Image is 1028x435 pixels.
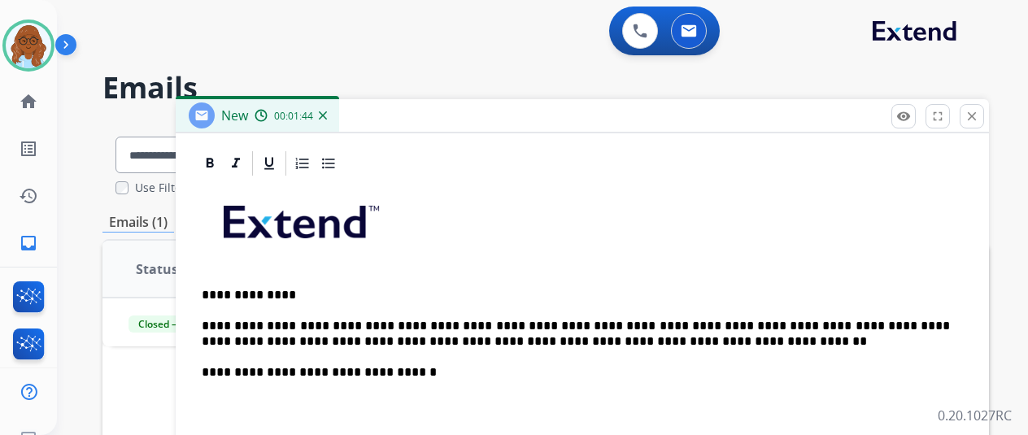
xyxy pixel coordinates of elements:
p: Emails (1) [102,212,174,233]
span: Closed – Solved [128,315,219,333]
div: Ordered List [290,151,315,176]
p: 0.20.1027RC [938,406,1012,425]
div: Underline [257,151,281,176]
mat-icon: history [19,186,38,206]
img: avatar [6,23,51,68]
span: 00:01:44 [274,110,313,123]
mat-icon: close [965,109,979,124]
mat-icon: home [19,92,38,111]
div: Bullet List [316,151,341,176]
span: Status [136,259,178,279]
div: Bold [198,151,222,176]
mat-icon: fullscreen [930,109,945,124]
label: Use Filters In Search [135,180,246,196]
mat-icon: remove_red_eye [896,109,911,124]
mat-icon: inbox [19,233,38,253]
div: Italic [224,151,248,176]
mat-icon: list_alt [19,139,38,159]
span: New [221,107,248,124]
h2: Emails [102,72,989,104]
